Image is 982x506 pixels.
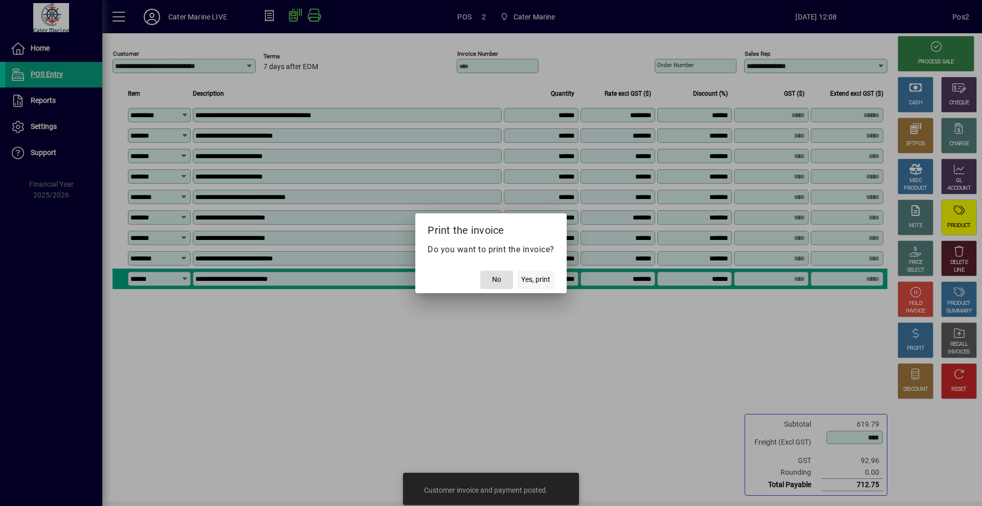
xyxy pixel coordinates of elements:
button: Yes, print [517,271,554,289]
button: No [480,271,513,289]
h2: Print the invoice [415,213,567,243]
p: Do you want to print the invoice? [428,244,554,256]
span: Yes, print [521,274,550,285]
span: No [492,274,501,285]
